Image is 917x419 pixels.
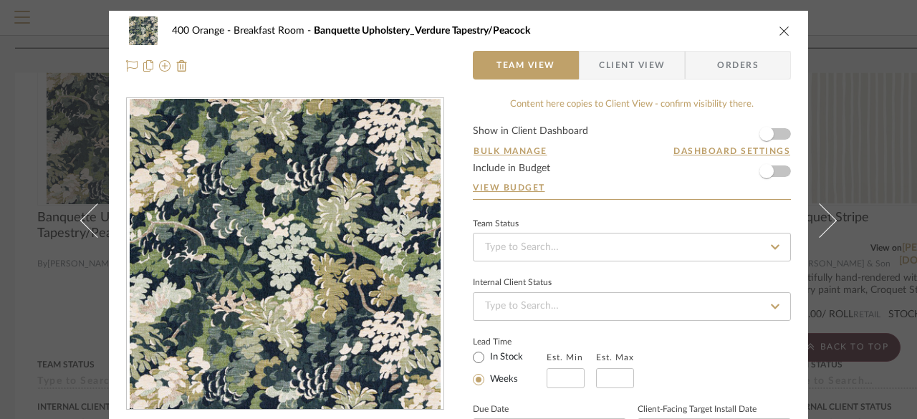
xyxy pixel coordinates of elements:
div: Content here copies to Client View - confirm visibility there. [473,97,791,112]
label: Est. Min [547,352,583,362]
label: Due Date [473,406,509,413]
label: Client-Facing Target Install Date [638,406,757,413]
button: Bulk Manage [473,145,548,158]
label: In Stock [487,351,523,364]
label: Lead Time [473,335,547,348]
div: Internal Client Status [473,279,552,286]
label: Est. Max [596,352,634,362]
span: Orders [701,51,774,80]
input: Type to Search… [473,233,791,261]
button: close [778,24,791,37]
span: Team View [496,51,555,80]
img: Remove from project [176,60,188,72]
mat-radio-group: Select item type [473,348,547,388]
span: Client View [599,51,665,80]
button: Dashboard Settings [673,145,791,158]
span: Banquette Upholstery_Verdure Tapestry/Peacock [314,26,530,36]
label: Weeks [487,373,518,386]
input: Type to Search… [473,292,791,321]
div: Team Status [473,221,519,228]
img: 30ce4a3f-4ebc-42bb-bcbf-8dfe37c21c43_436x436.jpg [130,99,441,410]
a: View Budget [473,182,791,193]
span: 400 Orange [172,26,234,36]
img: 30ce4a3f-4ebc-42bb-bcbf-8dfe37c21c43_48x40.jpg [126,16,160,45]
div: 0 [127,99,443,410]
span: Breakfast Room [234,26,314,36]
